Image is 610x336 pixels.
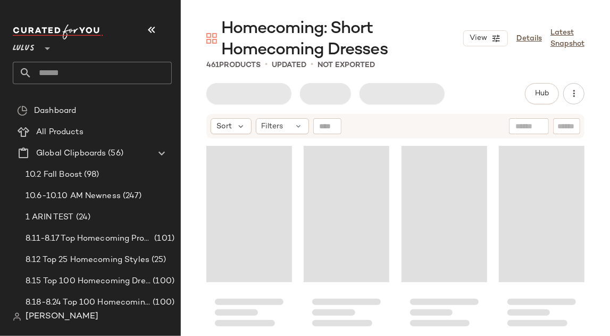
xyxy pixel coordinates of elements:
[26,211,74,224] span: 1 ARIN TEST
[317,60,375,71] p: Not Exported
[26,190,121,202] span: 10.6-10.10 AM Newness
[106,147,123,160] span: (56)
[463,30,508,46] button: View
[13,313,21,321] img: svg%3e
[516,33,542,44] a: Details
[534,89,549,98] span: Hub
[206,60,261,71] div: Products
[525,83,559,104] button: Hub
[34,105,76,117] span: Dashboard
[13,36,35,55] span: Lulus
[311,59,313,71] span: •
[13,24,103,39] img: cfy_white_logo.C9jOOHJF.svg
[26,254,149,266] span: 8.12 Top 25 Homecoming Styles
[74,211,91,224] span: (24)
[151,297,174,309] span: (100)
[469,34,487,43] span: View
[152,233,174,245] span: (101)
[550,27,584,50] a: Latest Snapshot
[26,297,151,309] span: 8.18-8.24 Top 100 Homecoming Dresses
[26,233,152,245] span: 8.11-8.17 Top Homecoming Product
[262,121,283,132] span: Filters
[26,310,98,323] span: [PERSON_NAME]
[206,61,219,69] span: 461
[36,126,83,138] span: All Products
[151,275,174,288] span: (100)
[272,60,306,71] p: updated
[149,254,166,266] span: (25)
[17,105,28,116] img: svg%3e
[121,190,142,202] span: (247)
[206,33,217,44] img: svg%3e
[82,169,99,181] span: (98)
[216,121,232,132] span: Sort
[36,147,106,160] span: Global Clipboards
[221,18,463,61] span: Homecoming: Short Homecoming Dresses
[265,59,268,71] span: •
[26,169,82,181] span: 10.2 Fall Boost
[26,275,151,288] span: 8.15 Top 100 Homecoming Dresses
